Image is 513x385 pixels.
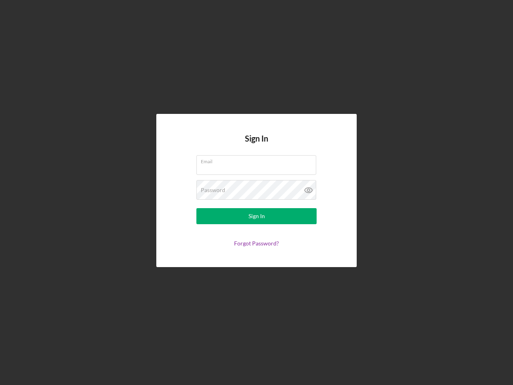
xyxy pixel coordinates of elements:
[248,208,265,224] div: Sign In
[201,156,316,164] label: Email
[201,187,225,193] label: Password
[245,134,268,155] h4: Sign In
[234,240,279,247] a: Forgot Password?
[196,208,317,224] button: Sign In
